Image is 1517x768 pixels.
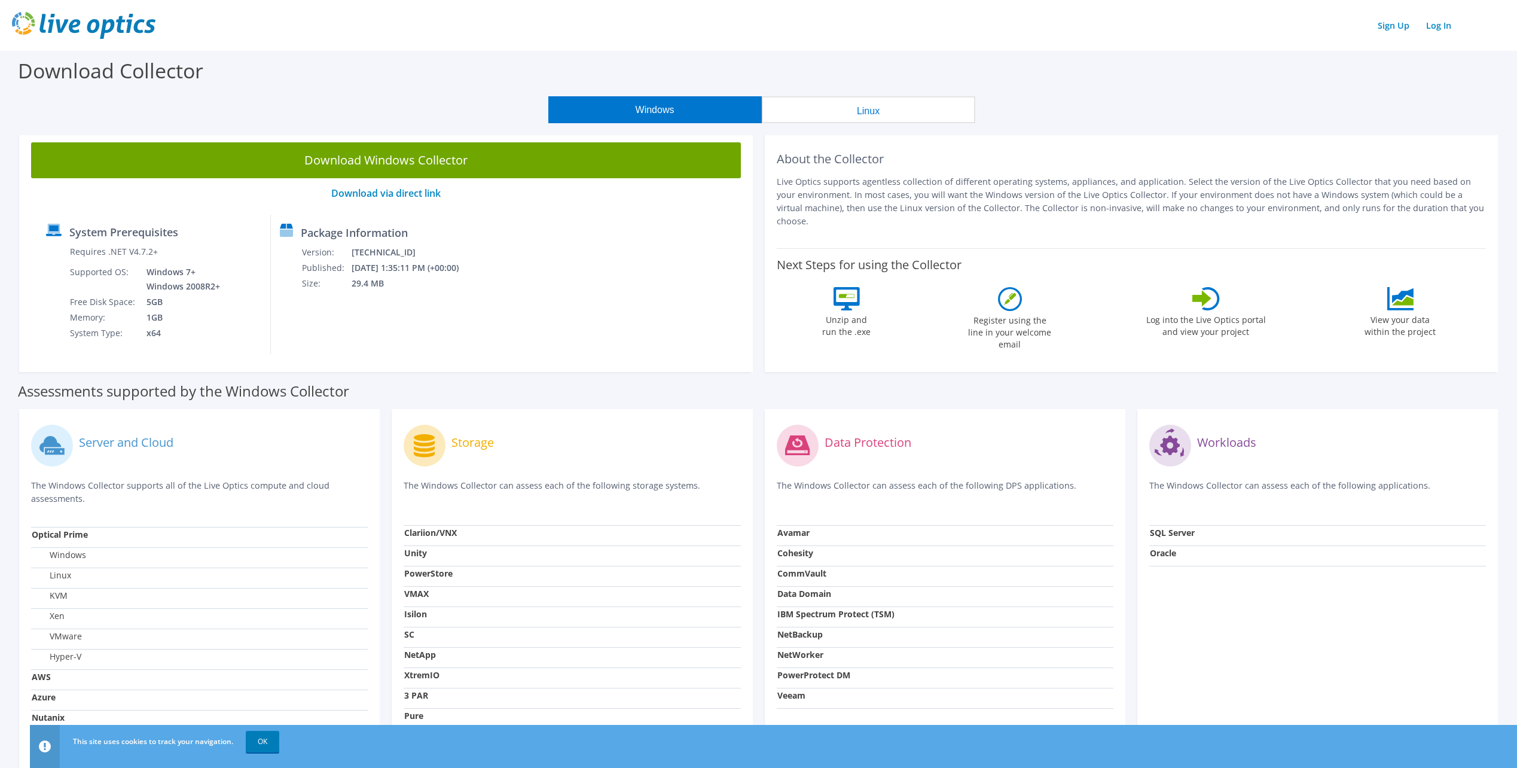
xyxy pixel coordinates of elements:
td: Version: [301,245,351,260]
label: Assessments supported by the Windows Collector [18,385,349,397]
strong: XtremIO [404,669,439,681]
label: Windows [32,549,86,561]
label: Requires .NET V4.7.2+ [70,246,158,258]
td: 29.4 MB [351,276,475,291]
td: Memory: [69,310,138,325]
strong: CommVault [777,568,826,579]
td: Windows 7+ Windows 2008R2+ [138,264,222,294]
td: [TECHNICAL_ID] [351,245,475,260]
strong: IBM Spectrum Protect (TSM) [777,608,895,620]
label: Next Steps for using the Collector [777,258,962,272]
strong: Nutanix [32,712,65,723]
td: 5GB [138,294,222,310]
p: Live Optics supports agentless collection of different operating systems, appliances, and applica... [777,175,1487,228]
td: Free Disk Space: [69,294,138,310]
td: System Type: [69,325,138,341]
strong: Optical Prime [32,529,88,540]
td: Published: [301,260,351,276]
strong: Cohesity [777,547,813,559]
label: Data Protection [825,437,911,449]
label: VMware [32,630,82,642]
label: Download Collector [18,57,203,84]
strong: VMAX [404,588,429,599]
label: Package Information [301,227,408,239]
label: Unzip and run the .exe [819,310,874,338]
strong: SC [404,629,414,640]
strong: PowerStore [404,568,453,579]
strong: Pure [404,710,423,721]
strong: Data Domain [777,588,831,599]
strong: Azure [32,691,56,703]
strong: Unity [404,547,427,559]
strong: PowerProtect DM [777,669,850,681]
strong: Clariion/VNX [404,527,457,538]
td: Size: [301,276,351,291]
a: Sign Up [1372,17,1415,34]
label: Server and Cloud [79,437,173,449]
strong: Veeam [777,690,805,701]
a: Download Windows Collector [31,142,741,178]
button: Windows [548,96,762,123]
strong: 3 PAR [404,690,428,701]
strong: Isilon [404,608,427,620]
label: Linux [32,569,71,581]
strong: NetWorker [777,649,823,660]
label: Hyper-V [32,651,81,663]
td: 1GB [138,310,222,325]
span: This site uses cookies to track your navigation. [73,736,233,746]
label: Workloads [1197,437,1256,449]
strong: NetBackup [777,629,823,640]
p: The Windows Collector can assess each of the following DPS applications. [777,479,1113,504]
td: Supported OS: [69,264,138,294]
label: Xen [32,610,65,622]
label: View your data within the project [1357,310,1443,338]
strong: SQL Server [1150,527,1195,538]
strong: Avamar [777,527,810,538]
label: Register using the line in your welcome email [965,311,1055,351]
strong: AWS [32,671,51,682]
td: [DATE] 1:35:11 PM (+00:00) [351,260,475,276]
strong: Oracle [1150,547,1176,559]
a: Log In [1420,17,1457,34]
label: System Prerequisites [69,226,178,238]
p: The Windows Collector can assess each of the following applications. [1149,479,1486,504]
p: The Windows Collector can assess each of the following storage systems. [404,479,740,504]
a: OK [246,731,279,752]
strong: NetApp [404,649,436,660]
h2: About the Collector [777,152,1487,166]
p: The Windows Collector supports all of the Live Optics compute and cloud assessments. [31,479,368,505]
button: Linux [762,96,975,123]
label: Storage [451,437,494,449]
label: KVM [32,590,68,602]
label: Log into the Live Optics portal and view your project [1146,310,1266,338]
td: x64 [138,325,222,341]
a: Download via direct link [331,187,441,200]
img: live_optics_svg.svg [12,12,155,39]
